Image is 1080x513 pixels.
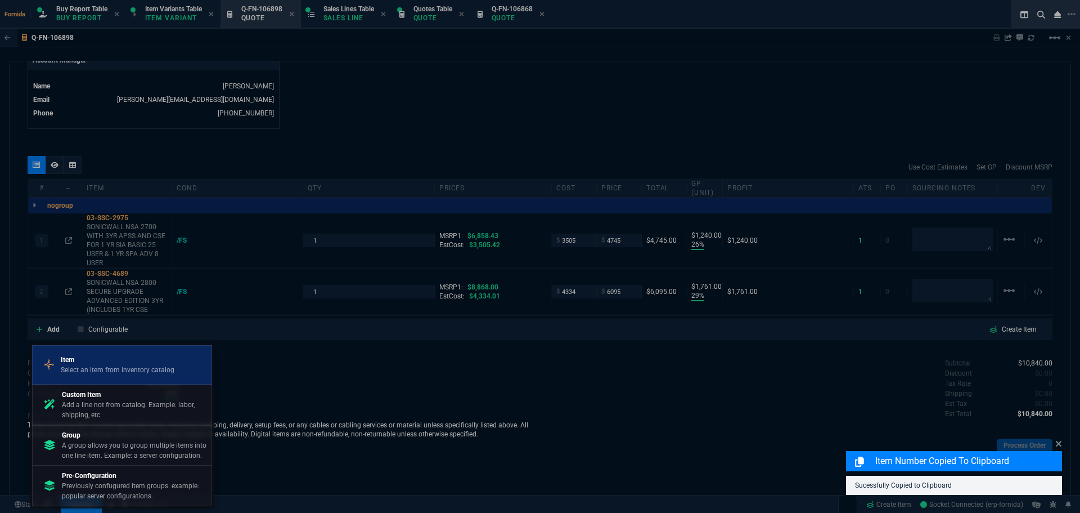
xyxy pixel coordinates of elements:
p: Sucessfully Copied to Clipboard [855,480,1053,490]
p: Custom Item [62,390,207,400]
p: Pre-Configuration [62,471,207,481]
p: Previously confugured item groups. example: popular server configurations. [62,481,207,501]
p: Select an item from inventory catalog [61,365,174,375]
p: Item Number Copied to Clipboard [875,454,1060,468]
p: Group [62,430,207,440]
p: Item [61,355,174,365]
p: A group allows you to group multiple items into one line item. Example: a server configuration. [62,440,207,461]
p: Add a line not from catalog. Example: labor, shipping, etc. [62,400,207,420]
